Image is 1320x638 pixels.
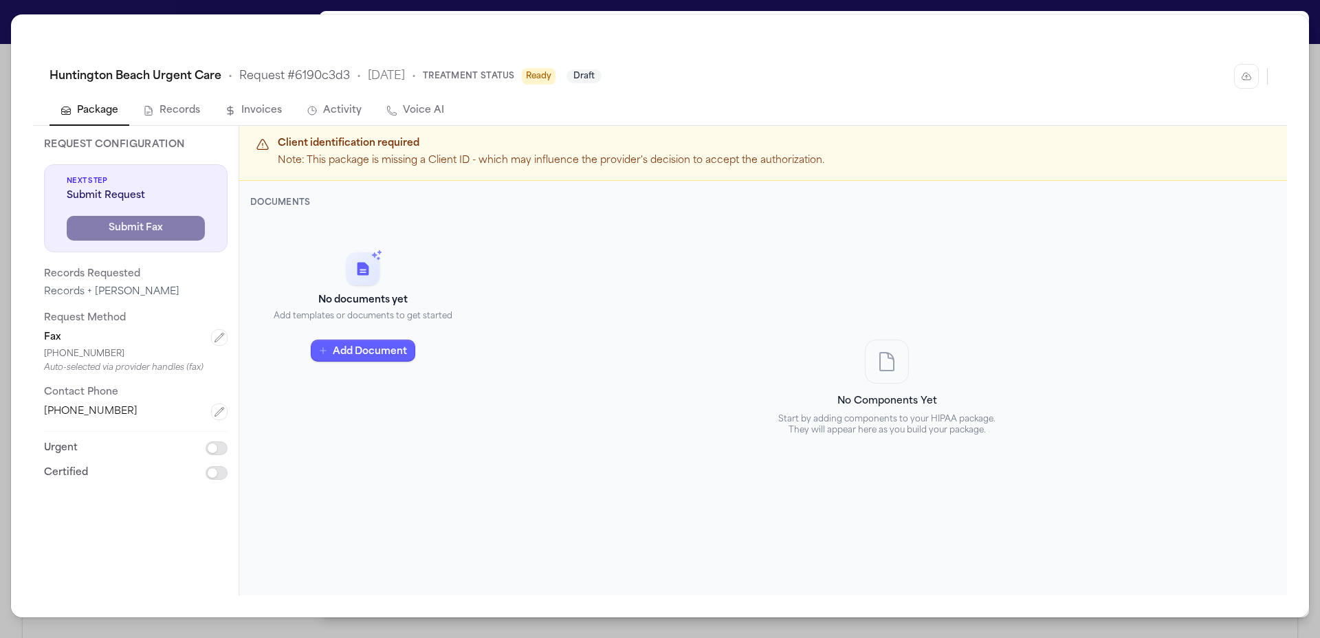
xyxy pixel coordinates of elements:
[44,440,78,456] p: Urgent
[44,349,228,360] div: [PHONE_NUMBER]
[44,384,228,401] p: Contact Phone
[228,68,232,85] span: •
[296,97,373,126] button: Activity
[44,405,137,419] span: [PHONE_NUMBER]
[522,68,555,85] span: Ready
[777,414,997,436] p: Start by adding components to your HIPAA package. They will appear here as you build your package.
[132,97,211,126] button: Records
[357,68,361,85] span: •
[239,68,350,85] span: Request # 6190c3d3
[44,331,61,344] span: Fax
[44,310,228,327] p: Request Method
[67,176,205,186] span: Next Step
[274,310,452,324] p: Add templates or documents to get started
[368,68,405,85] span: [DATE]
[49,97,129,126] button: Package
[375,97,455,126] button: Voice AI
[49,68,221,85] span: Huntington Beach Urgent Care
[412,68,416,85] span: •
[214,97,293,126] button: Invoices
[777,395,997,408] h4: No Components Yet
[278,137,824,151] p: Client identification required
[44,362,228,373] div: Auto-selected via provider handles (fax)
[311,340,415,362] button: Add Document
[44,137,228,153] p: Request Configuration
[44,465,88,481] p: Certified
[250,197,476,208] h3: Documents
[67,216,205,241] button: Submit Fax
[67,189,205,203] span: Submit Request
[278,153,824,169] p: Note: This package is missing a Client ID - which may influence the provider's decision to accept...
[318,294,408,307] p: No documents yet
[566,69,602,83] span: Draft
[423,71,515,82] span: Treatment Status
[44,285,228,299] div: Records + [PERSON_NAME]
[44,266,228,283] p: Records Requested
